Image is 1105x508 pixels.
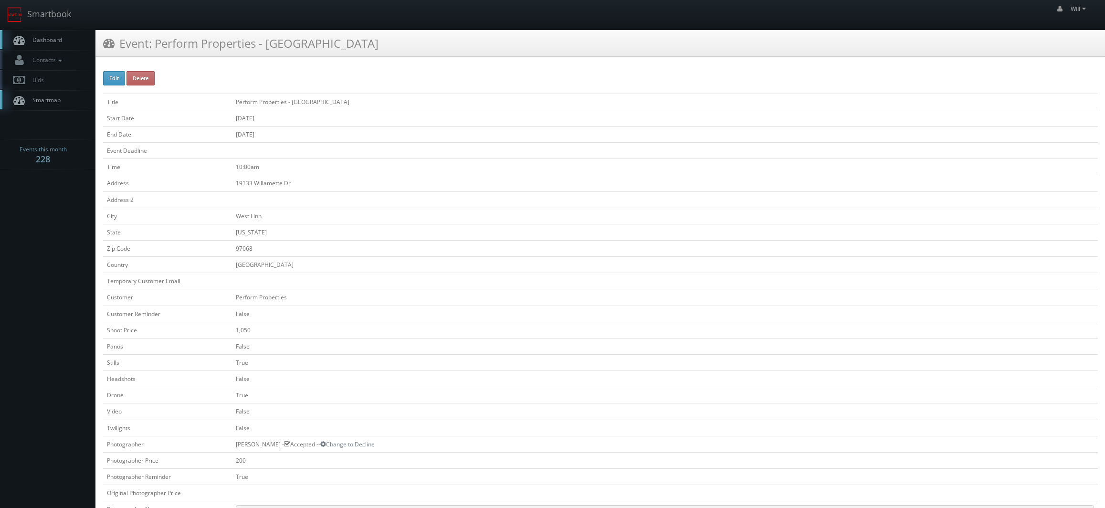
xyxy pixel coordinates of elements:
td: Customer Reminder [103,306,232,322]
td: 1,050 [232,322,1098,338]
td: True [232,468,1098,485]
td: 10:00am [232,159,1098,175]
td: Drone [103,387,232,403]
td: Zip Code [103,240,232,256]
td: Photographer Price [103,452,232,468]
td: [GEOGRAPHIC_DATA] [232,257,1098,273]
td: Stills [103,354,232,370]
td: [US_STATE] [232,224,1098,240]
span: Bids [28,76,44,84]
span: Will [1071,5,1089,13]
td: False [232,371,1098,387]
td: Address [103,175,232,191]
td: Original Photographer Price [103,485,232,501]
span: Dashboard [28,36,62,44]
td: City [103,208,232,224]
td: West Linn [232,208,1098,224]
td: Photographer Reminder [103,468,232,485]
td: Photographer [103,436,232,452]
td: Panos [103,338,232,354]
td: 200 [232,452,1098,468]
td: Temporary Customer Email [103,273,232,289]
td: True [232,354,1098,370]
td: False [232,403,1098,420]
td: Shoot Price [103,322,232,338]
td: Perform Properties - [GEOGRAPHIC_DATA] [232,94,1098,110]
strong: 228 [36,153,50,165]
td: Address 2 [103,191,232,208]
td: False [232,338,1098,354]
h3: Event: Perform Properties - [GEOGRAPHIC_DATA] [103,35,379,52]
td: End Date [103,126,232,142]
span: Contacts [28,56,64,64]
img: smartbook-logo.png [7,7,22,22]
td: Headshots [103,371,232,387]
td: True [232,387,1098,403]
button: Edit [103,71,125,85]
td: Twilights [103,420,232,436]
td: Video [103,403,232,420]
td: Perform Properties [232,289,1098,306]
td: Title [103,94,232,110]
td: State [103,224,232,240]
a: Change to Decline [320,440,375,448]
td: False [232,306,1098,322]
td: Country [103,257,232,273]
span: Smartmap [28,96,61,104]
td: [PERSON_NAME] - Accepted -- [232,436,1098,452]
td: False [232,420,1098,436]
td: Time [103,159,232,175]
td: [DATE] [232,110,1098,126]
button: Delete [126,71,155,85]
td: Event Deadline [103,143,232,159]
td: 19133 Willamette Dr [232,175,1098,191]
td: 97068 [232,240,1098,256]
td: [DATE] [232,126,1098,142]
span: Events this month [20,145,67,154]
td: Start Date [103,110,232,126]
td: Customer [103,289,232,306]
